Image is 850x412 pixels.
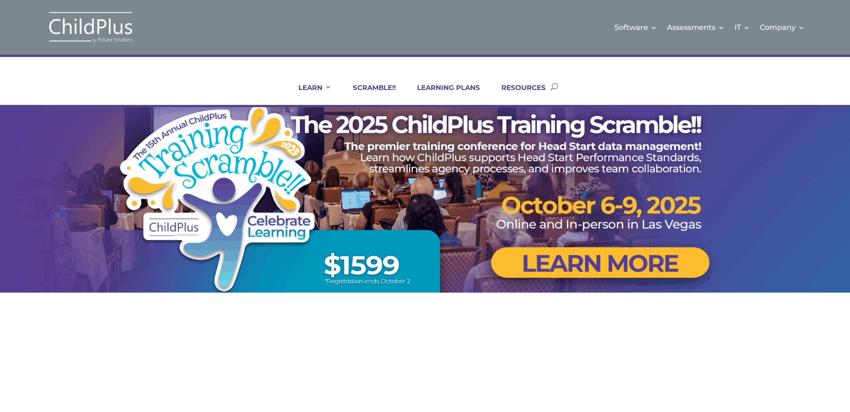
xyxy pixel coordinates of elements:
a: LEARNING PLANS [406,83,480,105]
a: LEARN [287,83,331,105]
a: Software [615,9,657,46]
a: Assessments [667,9,725,46]
a: IT [735,9,750,46]
a: RESOURCES [490,83,546,105]
a: Company [760,9,805,46]
a: SCRAMBLE!! [341,83,396,105]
